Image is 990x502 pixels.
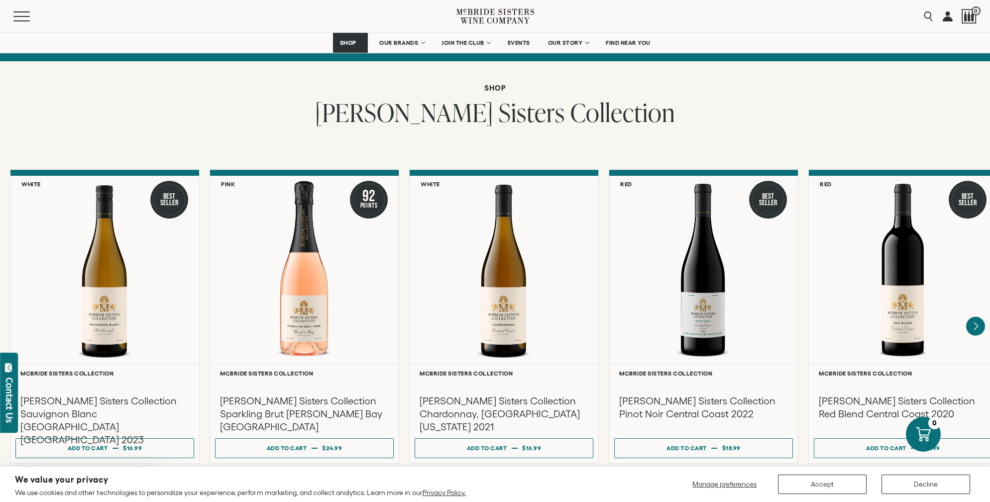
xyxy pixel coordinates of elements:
span: Collection [570,95,675,129]
a: JOIN THE CLUB [435,33,496,53]
a: EVENTS [501,33,537,53]
span: EVENTS [508,39,530,46]
a: White Best Seller McBride Sisters Collection SauvignonBlanc McBride Sisters Collection [PERSON_NA... [10,170,200,464]
a: White McBride Sisters Collection Chardonnay, Central Coast California McBride Sisters Collection ... [409,170,599,464]
a: Pink 92 Points McBride Sisters Collection Sparkling Brut Rose Hawke's Bay NV McBride Sisters Coll... [210,170,399,464]
span: $18.99 [722,445,741,451]
button: Add to cart $16.99 [415,438,593,458]
span: JOIN THE CLUB [441,39,484,46]
h6: McBride Sisters Collection [819,370,988,376]
h6: McBride Sisters Collection [619,370,788,376]
h6: McBride Sisters Collection [420,370,588,376]
a: OUR STORY [542,33,595,53]
h6: White [21,181,41,187]
h3: [PERSON_NAME] Sisters Collection Sauvignon Blanc [GEOGRAPHIC_DATA] [GEOGRAPHIC_DATA] 2023 [20,394,189,446]
a: SHOP [333,33,368,53]
h3: [PERSON_NAME] Sisters Collection Red Blend Central Coast 2020 [819,394,988,420]
div: Add to cart [267,441,307,455]
button: Add to cart $24.99 [215,438,394,458]
h6: McBride Sisters Collection [220,370,389,376]
p: We use cookies and other technologies to personalize your experience, perform marketing, and coll... [15,488,466,497]
h6: Pink [221,181,235,187]
a: Privacy Policy. [423,489,466,497]
button: Accept [778,475,867,494]
span: 0 [972,6,981,15]
span: OUR BRANDS [379,39,418,46]
span: $24.99 [322,445,342,451]
h6: White [421,181,440,187]
span: Manage preferences [692,480,757,488]
div: Add to cart [467,441,507,455]
h6: Red [820,181,832,187]
span: $16.99 [522,445,541,451]
div: Contact Us [4,377,14,423]
button: Add to cart $16.99 [15,438,194,458]
a: FIND NEAR YOU [599,33,657,53]
span: $16.99 [123,445,142,451]
span: [PERSON_NAME] [315,95,493,129]
a: OUR BRANDS [373,33,430,53]
div: Add to cart [866,441,906,455]
span: FIND NEAR YOU [606,39,651,46]
button: Add to cart $18.99 [614,438,793,458]
a: Red Best Seller McBride Sisters Collection Central Coast Pinot Noir McBride Sisters Collection [P... [609,170,798,464]
span: Sisters [499,95,565,129]
div: Add to cart [666,441,707,455]
div: Add to cart [68,441,108,455]
button: Manage preferences [686,475,763,494]
h6: Red [620,181,632,187]
div: 0 [928,417,941,429]
span: OUR STORY [548,39,583,46]
h6: McBride Sisters Collection [20,370,189,376]
h3: [PERSON_NAME] Sisters Collection Sparkling Brut [PERSON_NAME] Bay [GEOGRAPHIC_DATA] [220,394,389,433]
h3: [PERSON_NAME] Sisters Collection Chardonnay, [GEOGRAPHIC_DATA][US_STATE] 2021 [420,394,588,433]
h3: [PERSON_NAME] Sisters Collection Pinot Noir Central Coast 2022 [619,394,788,420]
button: Mobile Menu Trigger [13,11,49,21]
h2: We value your privacy [15,476,466,484]
button: Decline [881,475,970,494]
button: Next [966,317,985,336]
span: SHOP [339,39,356,46]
